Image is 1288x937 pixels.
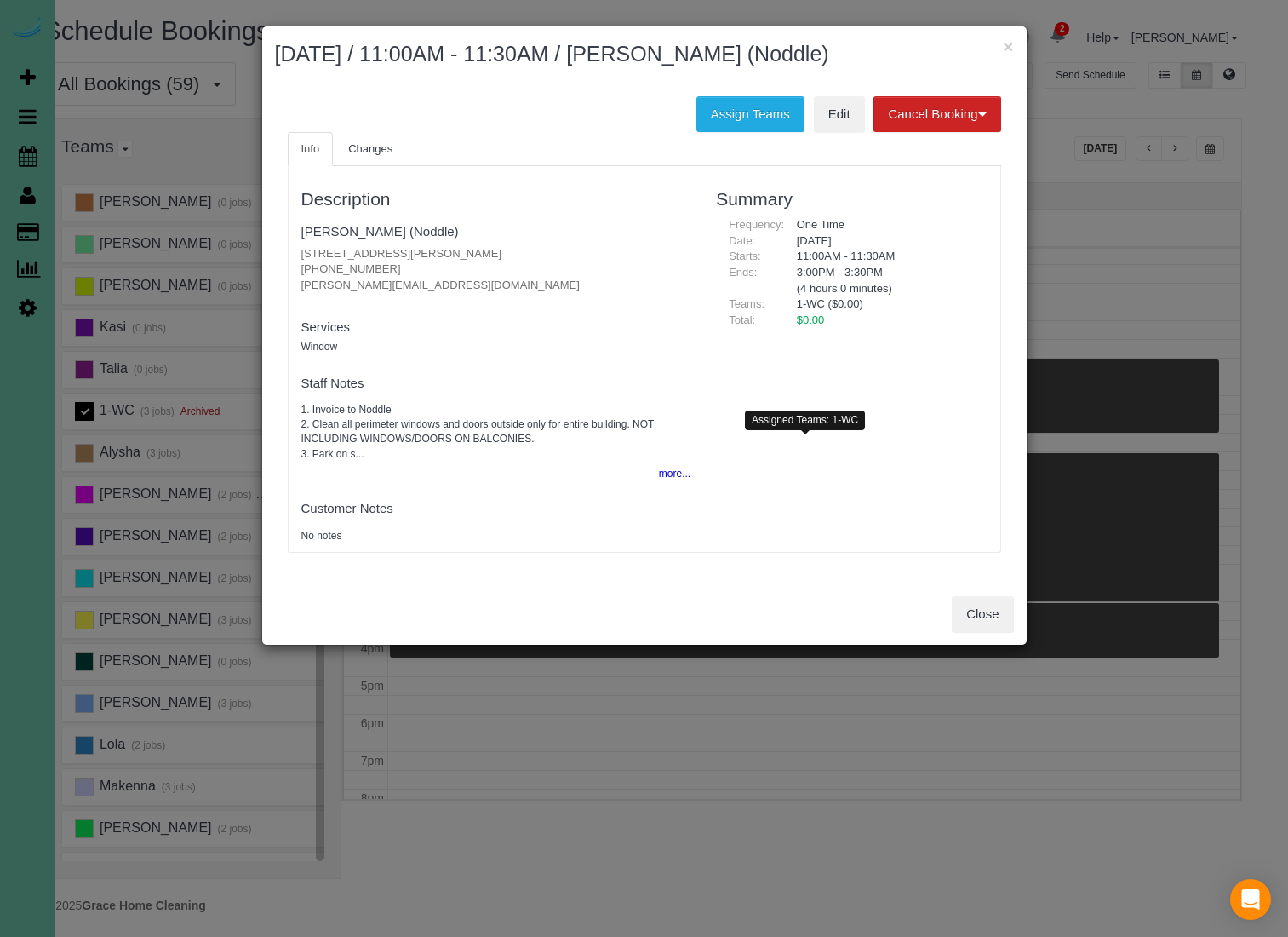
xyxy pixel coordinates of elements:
div: 11:00AM - 11:30AM [784,249,987,265]
button: × [1003,37,1013,55]
button: Assign Teams [696,96,804,132]
h3: Summary [716,189,987,209]
h4: Services [301,320,691,335]
button: Close [952,596,1013,632]
p: [STREET_ADDRESS][PERSON_NAME] [PHONE_NUMBER] [PERSON_NAME][EMAIL_ADDRESS][DOMAIN_NAME] [301,246,691,294]
span: Changes [348,142,392,155]
span: Teams: [729,297,764,310]
span: Starts: [729,250,761,262]
span: Total: [729,313,755,326]
pre: No notes [301,529,691,543]
span: $0.00 [797,313,825,326]
h5: Window [301,342,691,353]
div: 3:00PM - 3:30PM (4 hours 0 minutes) [784,265,987,296]
a: [PERSON_NAME] (Noddle) [301,224,459,239]
li: 1-WC ($0.00) [797,296,975,313]
div: Open Intercom Messenger [1230,879,1271,920]
div: [DATE] [784,233,987,250]
a: Info [288,132,334,167]
div: One Time [784,217,987,233]
button: more... [649,462,690,486]
span: Ends: [729,266,757,279]
h2: [DATE] / 11:00AM - 11:30AM / [PERSON_NAME] (Noddle) [275,39,1014,70]
span: Frequency: [729,218,784,231]
h4: Customer Notes [301,502,691,516]
span: Date: [729,234,755,247]
button: Cancel Booking [873,96,1000,132]
h4: Staff Notes [301,377,691,391]
span: Info [301,142,320,155]
div: Assigned Teams: 1-WC [745,411,865,430]
a: Edit [814,96,865,132]
a: Changes [335,132,406,167]
pre: 1. Invoice to Noddle 2. Clean all perimeter windows and doors outside only for entire building. N... [301,403,691,462]
h3: Description [301,189,691,209]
